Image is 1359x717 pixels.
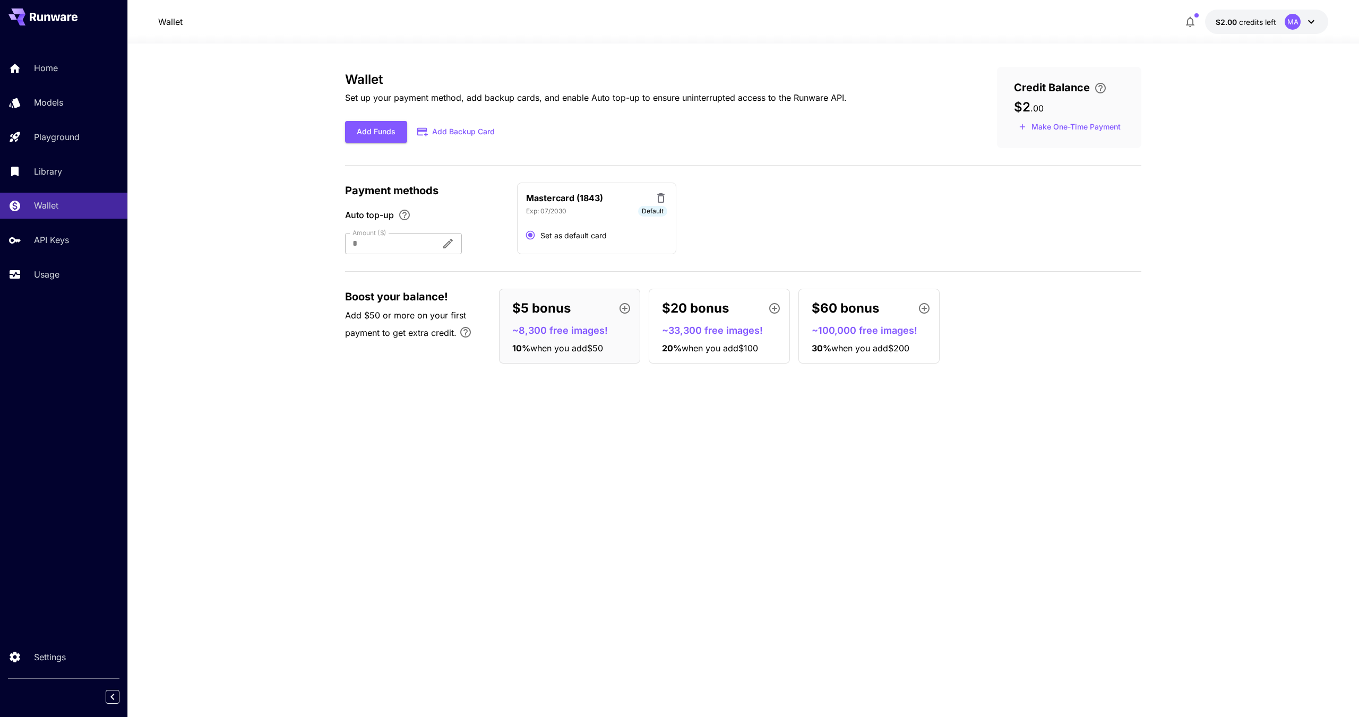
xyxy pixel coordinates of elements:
[34,651,66,663] p: Settings
[526,206,566,216] p: Exp: 07/2030
[34,165,62,178] p: Library
[1239,18,1276,27] span: credits left
[345,91,847,104] p: Set up your payment method, add backup cards, and enable Auto top-up to ensure uninterrupted acce...
[345,289,448,305] span: Boost your balance!
[158,15,183,28] a: Wallet
[512,343,530,353] span: 10 %
[106,690,119,704] button: Collapse sidebar
[1030,103,1044,114] span: . 00
[1205,10,1328,34] button: $2.00MA
[34,131,80,143] p: Playground
[345,183,504,198] p: Payment methods
[512,323,635,338] p: ~8,300 free images!
[345,209,394,221] span: Auto top-up
[34,199,58,212] p: Wallet
[345,310,466,338] span: Add $50 or more on your first payment to get extra credit.
[345,72,847,87] h3: Wallet
[407,122,506,142] button: Add Backup Card
[812,299,879,318] p: $60 bonus
[662,323,785,338] p: ~33,300 free images!
[1285,14,1301,30] div: MA
[1216,18,1239,27] span: $2.00
[1014,80,1090,96] span: Credit Balance
[540,230,607,241] span: Set as default card
[662,299,729,318] p: $20 bonus
[638,206,667,216] span: Default
[530,343,603,353] span: when you add $50
[812,323,935,338] p: ~100,000 free images!
[526,192,603,204] p: Mastercard (1843)
[114,687,127,706] div: Collapse sidebar
[345,121,407,143] button: Add Funds
[34,234,69,246] p: API Keys
[662,343,682,353] span: 20 %
[831,343,909,353] span: when you add $200
[1014,119,1125,135] button: Make a one-time, non-recurring payment
[352,228,386,237] label: Amount ($)
[1014,99,1030,115] span: $2
[394,209,415,221] button: Enable Auto top-up to ensure uninterrupted service. We'll automatically bill the chosen amount wh...
[34,96,63,109] p: Models
[812,343,831,353] span: 30 %
[512,299,571,318] p: $5 bonus
[34,62,58,74] p: Home
[158,15,183,28] nav: breadcrumb
[455,322,476,343] button: Bonus applies only to your first payment, up to 30% on the first $1,000.
[34,268,59,281] p: Usage
[1216,16,1276,28] div: $2.00
[682,343,758,353] span: when you add $100
[1090,82,1111,94] button: Enter your card details and choose an Auto top-up amount to avoid service interruptions. We'll au...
